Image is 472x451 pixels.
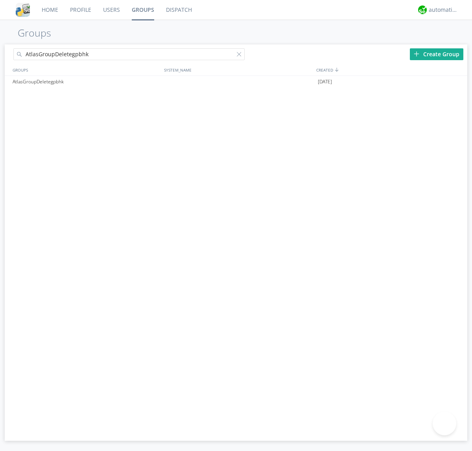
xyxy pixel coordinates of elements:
[11,76,162,88] div: AtlasGroupDeletegpbhk
[429,6,458,14] div: automation+atlas
[414,51,419,57] img: plus.svg
[16,3,30,17] img: cddb5a64eb264b2086981ab96f4c1ba7
[162,64,314,75] div: SYSTEM_NAME
[433,412,456,435] iframe: Toggle Customer Support
[318,76,332,88] span: [DATE]
[314,64,467,75] div: CREATED
[410,48,463,60] div: Create Group
[11,64,160,75] div: GROUPS
[418,6,427,14] img: d2d01cd9b4174d08988066c6d424eccd
[13,48,245,60] input: Search groups
[5,76,467,88] a: AtlasGroupDeletegpbhk[DATE]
